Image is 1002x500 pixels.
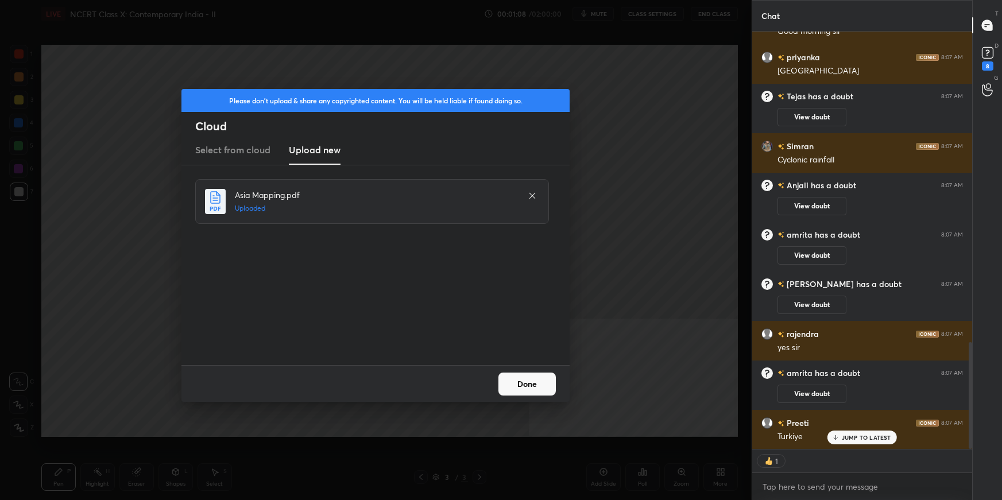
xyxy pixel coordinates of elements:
[982,61,993,71] div: 8
[752,32,972,449] div: grid
[498,373,556,396] button: Done
[777,197,846,215] button: View doubt
[995,41,999,50] p: D
[752,1,789,31] p: Chat
[763,455,775,467] img: thumbs_up.png
[995,9,999,18] p: T
[777,296,846,314] button: View doubt
[775,456,779,466] div: 1
[195,119,570,134] h2: Cloud
[181,89,570,112] div: Please don't upload & share any copyrighted content. You will be held liable if found doing so.
[842,434,891,441] p: JUMP TO LATEST
[777,385,846,403] button: View doubt
[994,73,999,82] p: G
[777,246,846,265] button: View doubt
[235,189,516,201] h4: Asia Mapping.pdf
[289,143,341,157] h3: Upload new
[777,108,846,126] button: View doubt
[235,203,516,214] h5: Uploaded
